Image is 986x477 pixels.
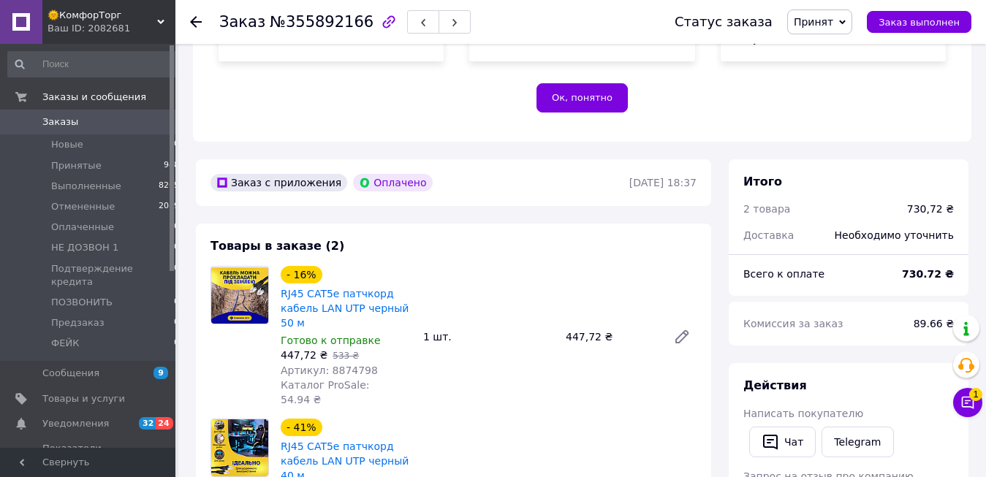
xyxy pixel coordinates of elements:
[867,11,971,33] button: Заказ выполнен
[48,22,175,35] div: Ваш ID: 2082681
[174,262,179,289] span: 0
[51,200,115,213] span: Отмененные
[417,327,560,347] div: 1 шт.
[174,221,179,234] span: 0
[51,241,118,254] span: НЕ ДОЗВОН 1
[902,268,954,280] b: 730.72 ₴
[743,318,843,329] span: Комиссия за заказ
[190,15,202,29] div: Вернуться назад
[211,267,268,323] img: RJ45 CAT5e патчкорд кабель LAN UTP черный 50 м
[743,268,824,280] span: Всего к оплате
[743,203,790,215] span: 2 товара
[281,419,322,436] div: - 41%
[51,316,105,329] span: Предзаказ
[667,322,697,351] a: Редактировать
[42,91,146,104] span: Заказы и сообщения
[879,17,960,28] span: Заказ выполнен
[174,316,179,329] span: 0
[629,177,697,188] time: [DATE] 18:37
[211,174,347,191] div: Заказ с приложения
[174,241,179,254] span: 0
[281,288,409,329] a: RJ45 CAT5e патчкорд кабель LAN UTP черный 50 м
[139,417,156,430] span: 32
[743,229,794,241] span: Доставка
[794,16,833,28] span: Принят
[51,296,113,309] span: ПОЗВОНИТЬ
[281,266,322,283] div: - 16%
[281,365,378,376] span: Артикул: 8874798
[51,180,121,193] span: Выполненные
[743,175,782,188] span: Итого
[211,419,268,476] img: RJ45 CAT5e патчкорд кабель LAN UTP черный 40 м
[675,15,773,29] div: Статус заказа
[164,159,179,172] span: 948
[42,442,135,468] span: Показатели работы компании
[552,92,613,103] span: Ок, понятно
[353,174,432,191] div: Оплачено
[536,83,628,112] button: Ок, понятно
[42,417,109,430] span: Уведомления
[159,180,179,193] span: 8265
[42,392,125,405] span: Товары и услуги
[743,378,807,392] span: Действия
[914,318,954,329] span: 89.66 ₴
[51,221,114,234] span: Оплаченные
[953,388,982,417] button: Чат с покупателем1
[159,200,179,213] span: 2089
[822,427,893,457] a: Telegram
[270,13,373,31] span: №355892166
[156,417,172,430] span: 24
[281,349,327,361] span: 447,72 ₴
[51,138,83,151] span: Новые
[42,367,99,380] span: Сообщения
[153,367,168,379] span: 9
[560,327,661,347] div: 447,72 ₴
[42,115,78,129] span: Заказы
[174,138,179,151] span: 0
[907,202,954,216] div: 730,72 ₴
[219,13,265,31] span: Заказ
[969,388,982,401] span: 1
[211,239,344,253] span: Товары в заказе (2)
[749,427,816,457] button: Чат
[48,9,157,22] span: 🌞КомфорТорг
[51,159,102,172] span: Принятые
[7,51,181,77] input: Поиск
[51,337,79,350] span: ФЕЙК
[826,219,963,251] div: Необходимо уточнить
[174,296,179,309] span: 0
[281,379,369,405] span: Каталог ProSale: 54.94 ₴
[333,351,359,361] span: 533 ₴
[51,262,174,289] span: Подтверждение кредита
[281,335,381,346] span: Готово к отправке
[174,337,179,350] span: 0
[743,408,863,419] span: Написать покупателю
